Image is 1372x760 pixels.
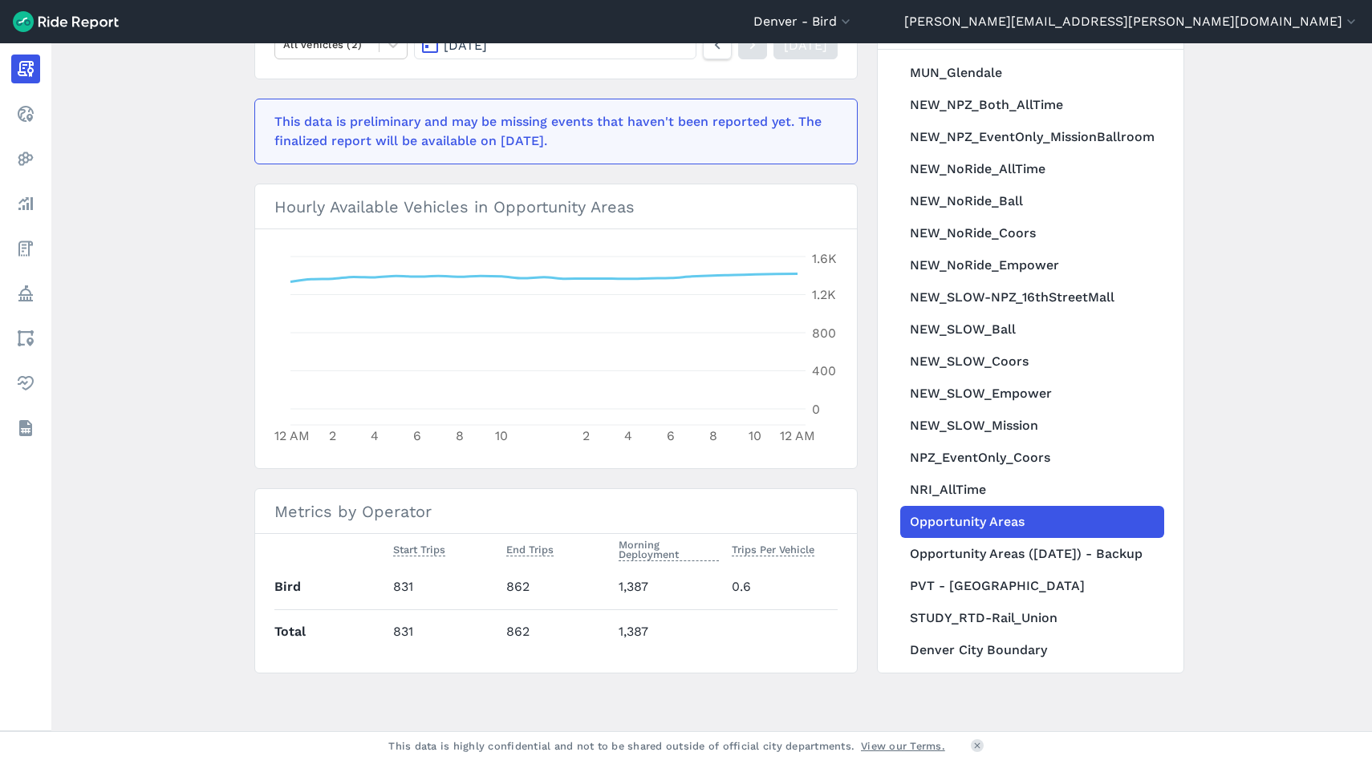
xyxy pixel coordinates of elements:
div: This data is preliminary and may be missing events that haven't been reported yet. The finalized ... [274,112,828,151]
tspan: 2 [329,428,336,443]
td: 862 [500,609,612,653]
a: Analyze [11,189,40,218]
td: 831 [387,609,499,653]
button: [PERSON_NAME][EMAIL_ADDRESS][PERSON_NAME][DOMAIN_NAME] [904,12,1359,31]
tspan: 2 [582,428,590,443]
button: Morning Deployment [619,536,718,564]
button: Start Trips [393,540,445,560]
a: MUN_Glendale [900,57,1164,89]
tspan: 12 AM [780,428,815,443]
tspan: 12 AM [274,428,310,443]
a: NEW_NoRide_AllTime [900,153,1164,185]
a: View our Terms. [861,738,945,754]
a: PVT - [GEOGRAPHIC_DATA] [900,570,1164,602]
a: Report [11,55,40,83]
button: Trips Per Vehicle [732,540,814,560]
span: Trips Per Vehicle [732,540,814,556]
td: 0.6 [725,565,838,609]
button: End Trips [506,540,554,560]
a: NEW_NPZ_Both_AllTime [900,89,1164,121]
tspan: 4 [371,428,379,443]
td: 1,387 [612,609,725,653]
a: STUDY_RTD-Rail_Union [900,602,1164,634]
a: Opportunity Areas [900,506,1164,538]
td: 1,387 [612,565,725,609]
a: Policy [11,279,40,308]
tspan: 10 [495,428,508,443]
span: Morning Deployment [619,536,718,561]
a: Realtime [11,99,40,128]
tspan: 6 [667,428,675,443]
span: End Trips [506,540,554,556]
span: [DATE] [444,38,487,53]
td: 831 [387,565,499,609]
button: Denver - Bird [753,12,854,31]
a: Health [11,369,40,398]
img: Ride Report [13,11,119,32]
a: NRI_AllTime [900,474,1164,506]
a: NEW_NoRide_Coors [900,217,1164,249]
tspan: 1.6K [812,251,837,266]
td: 862 [500,565,612,609]
tspan: 800 [812,325,836,341]
a: Datasets [11,414,40,443]
tspan: 1.2K [812,287,836,302]
tspan: 8 [456,428,464,443]
a: NEW_NoRide_Ball [900,185,1164,217]
h3: Metrics by Operator [255,489,857,534]
a: Denver City Boundary [900,634,1164,666]
tspan: 10 [749,428,761,443]
a: Heatmaps [11,144,40,173]
tspan: 0 [812,402,820,417]
a: [DATE] [773,30,838,59]
tspan: 400 [812,363,836,378]
tspan: 8 [709,428,717,443]
a: NEW_SLOW_Empower [900,378,1164,410]
a: NEW_SLOW_Coors [900,346,1164,378]
a: NPZ_EventOnly_Coors [900,442,1164,474]
tspan: 4 [624,428,632,443]
button: [DATE] [414,30,696,59]
span: Start Trips [393,540,445,556]
a: NEW_NoRide_Empower [900,249,1164,281]
a: NEW_SLOW-NPZ_16thStreetMall [900,281,1164,313]
tspan: 6 [413,428,421,443]
a: NEW_SLOW_Ball [900,313,1164,346]
h3: Hourly Available Vehicles in Opportunity Areas [255,184,857,229]
a: Opportunity Areas ([DATE]) - Backup [900,538,1164,570]
a: NEW_SLOW_Mission [900,410,1164,442]
a: NEW_NPZ_EventOnly_MissionBallroom [900,121,1164,153]
a: Areas [11,324,40,353]
th: Total [274,609,387,653]
a: Fees [11,234,40,263]
th: Bird [274,565,387,609]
